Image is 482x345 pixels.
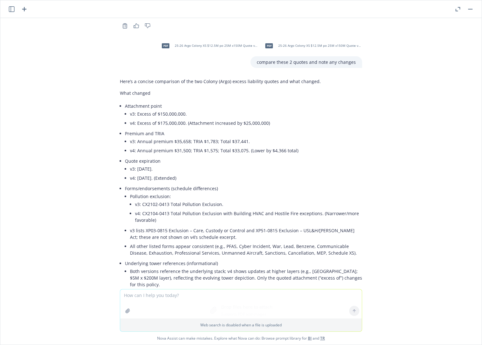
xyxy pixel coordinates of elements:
li: v4: CX2104-0413 Total Pollution Exclusion with Building HVAC and Hostile Fire exceptions. (Narrow... [135,209,362,225]
p: Supports PDF and images [221,312,273,317]
svg: Copy to clipboard [122,23,128,29]
li: v4: Excess of $175,000,000. (Attachment increased by $25,000,000) [130,118,362,128]
li: v3: [DATE]. [130,164,362,173]
li: Attachment point [125,101,362,129]
span: pdf [265,43,273,48]
span: Nova Assist can make mistakes. Explore what Nova can do: Browse prompt library for and [3,332,479,345]
button: Thumbs down [143,21,153,30]
p: compare these 2 quotes and note any changes [257,59,356,65]
li: v4: Annual premium $31,500; TRIA $1,575; Total $33,075. (Lower by $4,366 total) [130,146,362,155]
li: v3: Excess of $150,000,000. [130,109,362,118]
li: Underlying tower references (informational) [125,259,362,290]
div: pdf25-26 Argo Colony XS $12.5M po 25M x150M Quote v4.pdf [158,38,259,54]
li: Both versions reference the underlying stack; v4 shows updates at higher layers (e.g., [GEOGRAPHI... [130,267,362,289]
li: v3: CX2102-0413 Total Pollution Exclusion. [135,200,362,209]
p: Here’s a concise comparison of the two Colony (Argo) excess liability quotes and what changed. [120,78,362,85]
li: Pollution exclusion: [130,192,362,226]
li: All other listed forms appear consistent (e.g., PFAS, Cyber Incident, War, Lead, Benzene, Communi... [130,242,362,257]
div: pdf25-26 Argo Colony XS $12.5M po 25M x150M Quote v3.pdf [261,38,362,54]
a: TR [320,336,325,341]
li: Forms/endorsements (schedule differences) [125,184,362,259]
span: 25-26 Argo Colony XS $12.5M po 25M x150M Quote v4.pdf [175,44,257,48]
li: Quote expiration [125,156,362,184]
span: 25-26 Argo Colony XS $12.5M po 25M x150M Quote v3.pdf [278,44,361,48]
li: v4: [DATE]. (Extended) [130,173,362,183]
span: pdf [162,43,169,48]
a: BI [308,336,312,341]
li: Premium and TRIA [125,129,362,156]
li: v3: Annual premium $35,658; TRIA $1,783; Total $37,441. [130,137,362,146]
li: v3 lists XP03-0815 Exclusion – Care, Custody or Control and XP51-0815 Exclusion – USL&H/[PERSON_N... [130,226,362,242]
p: What changed [120,90,362,96]
p: Drop files here to attach [221,304,273,310]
